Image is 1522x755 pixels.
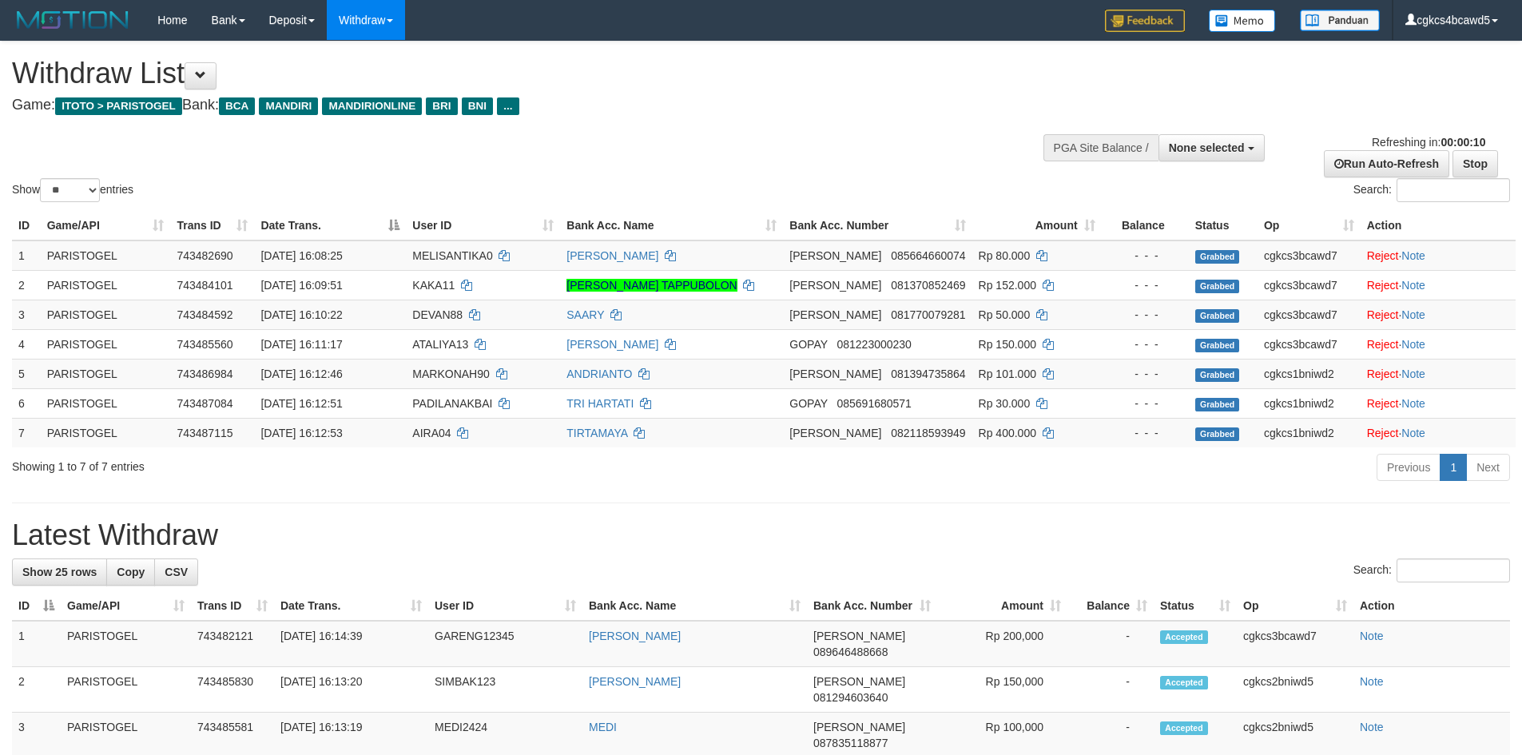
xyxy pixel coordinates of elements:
[1067,667,1154,713] td: -
[412,338,468,351] span: ATALIYA13
[789,279,881,292] span: [PERSON_NAME]
[1258,300,1361,329] td: cgkcs3bcawd7
[1367,427,1399,439] a: Reject
[41,329,171,359] td: PARISTOGEL
[428,591,582,621] th: User ID: activate to sort column ascending
[813,721,905,733] span: [PERSON_NAME]
[1160,676,1208,689] span: Accepted
[12,519,1510,551] h1: Latest Withdraw
[1067,621,1154,667] td: -
[813,691,888,704] span: Copy 081294603640 to clipboard
[1401,368,1425,380] a: Note
[1160,630,1208,644] span: Accepted
[1353,178,1510,202] label: Search:
[891,279,965,292] span: Copy 081370852469 to clipboard
[1377,454,1441,481] a: Previous
[813,675,905,688] span: [PERSON_NAME]
[1361,270,1516,300] td: ·
[566,249,658,262] a: [PERSON_NAME]
[165,566,188,578] span: CSV
[12,97,999,113] h4: Game: Bank:
[1195,339,1240,352] span: Grabbed
[566,427,627,439] a: TIRTAMAYA
[979,427,1036,439] span: Rp 400.000
[560,211,783,240] th: Bank Acc. Name: activate to sort column ascending
[1102,211,1189,240] th: Balance
[789,368,881,380] span: [PERSON_NAME]
[428,667,582,713] td: SIMBAK123
[177,279,232,292] span: 743484101
[412,368,489,380] span: MARKONAH90
[1105,10,1185,32] img: Feedback.jpg
[12,591,61,621] th: ID: activate to sort column descending
[260,338,342,351] span: [DATE] 16:11:17
[12,178,133,202] label: Show entries
[12,621,61,667] td: 1
[1353,558,1510,582] label: Search:
[837,338,911,351] span: Copy 081223000230 to clipboard
[1258,418,1361,447] td: cgkcs1bniwd2
[1195,250,1240,264] span: Grabbed
[177,338,232,351] span: 743485560
[1195,398,1240,411] span: Grabbed
[789,397,827,410] span: GOPAY
[1108,366,1182,382] div: - - -
[41,240,171,271] td: PARISTOGEL
[55,97,182,115] span: ITOTO > PARISTOGEL
[274,621,428,667] td: [DATE] 16:14:39
[41,270,171,300] td: PARISTOGEL
[1361,388,1516,418] td: ·
[1361,418,1516,447] td: ·
[1372,136,1485,149] span: Refreshing in:
[1367,397,1399,410] a: Reject
[12,418,41,447] td: 7
[813,630,905,642] span: [PERSON_NAME]
[979,249,1031,262] span: Rp 80.000
[259,97,318,115] span: MANDIRI
[260,279,342,292] span: [DATE] 16:09:51
[1353,591,1510,621] th: Action
[1360,721,1384,733] a: Note
[1154,591,1237,621] th: Status: activate to sort column ascending
[1300,10,1380,31] img: panduan.png
[1361,329,1516,359] td: ·
[1401,308,1425,321] a: Note
[1441,136,1485,149] strong: 00:00:10
[191,667,274,713] td: 743485830
[177,368,232,380] span: 743486984
[1108,248,1182,264] div: - - -
[170,211,254,240] th: Trans ID: activate to sort column ascending
[260,249,342,262] span: [DATE] 16:08:25
[426,97,457,115] span: BRI
[12,558,107,586] a: Show 25 rows
[1401,249,1425,262] a: Note
[1108,336,1182,352] div: - - -
[191,591,274,621] th: Trans ID: activate to sort column ascending
[61,667,191,713] td: PARISTOGEL
[979,338,1036,351] span: Rp 150.000
[783,211,972,240] th: Bank Acc. Number: activate to sort column ascending
[789,338,827,351] span: GOPAY
[177,397,232,410] span: 743487084
[1237,621,1353,667] td: cgkcs3bcawd7
[1158,134,1265,161] button: None selected
[12,240,41,271] td: 1
[1160,721,1208,735] span: Accepted
[1237,591,1353,621] th: Op: activate to sort column ascending
[260,427,342,439] span: [DATE] 16:12:53
[1108,307,1182,323] div: - - -
[406,211,560,240] th: User ID: activate to sort column ascending
[979,397,1031,410] span: Rp 30.000
[12,452,622,475] div: Showing 1 to 7 of 7 entries
[937,667,1067,713] td: Rp 150,000
[1258,240,1361,271] td: cgkcs3bcawd7
[41,418,171,447] td: PARISTOGEL
[1397,558,1510,582] input: Search:
[979,279,1036,292] span: Rp 152.000
[177,427,232,439] span: 743487115
[154,558,198,586] a: CSV
[807,591,937,621] th: Bank Acc. Number: activate to sort column ascending
[566,308,604,321] a: SAARY
[1361,300,1516,329] td: ·
[12,58,999,89] h1: Withdraw List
